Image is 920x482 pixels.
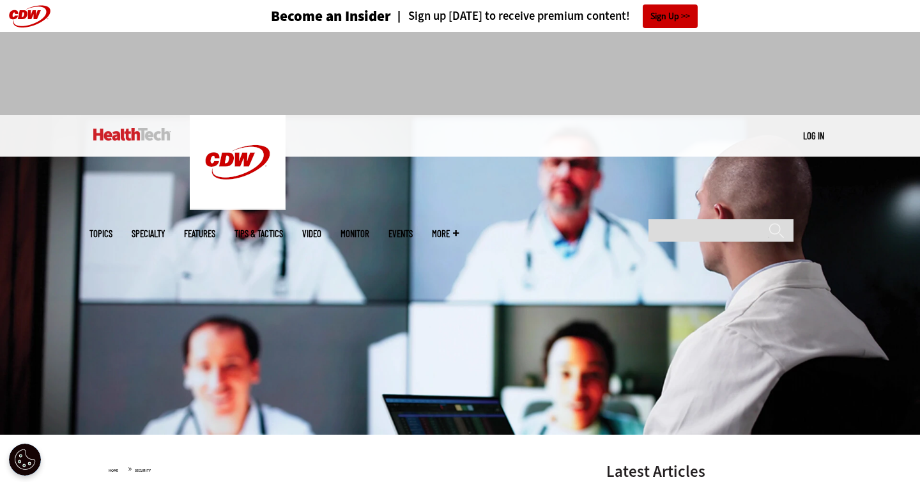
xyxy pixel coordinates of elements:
h3: Become an Insider [271,9,391,24]
button: Open Preferences [9,444,41,476]
iframe: advertisement [227,45,693,102]
a: CDW [190,199,286,213]
h3: Latest Articles [606,463,798,479]
a: Events [388,229,413,238]
a: Features [184,229,215,238]
a: Log in [803,130,824,141]
img: Home [93,128,171,141]
a: Home [109,468,118,473]
span: Topics [89,229,112,238]
div: » [109,463,572,474]
a: Security [135,468,151,473]
div: User menu [803,129,824,143]
img: Home [190,115,286,210]
div: Cookie Settings [9,444,41,476]
a: Become an Insider [223,9,391,24]
a: Sign Up [643,4,698,28]
a: Tips & Tactics [234,229,283,238]
a: Sign up [DATE] to receive premium content! [391,10,630,22]
span: More [432,229,459,238]
span: Specialty [132,229,165,238]
a: Video [302,229,321,238]
a: MonITor [341,229,369,238]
